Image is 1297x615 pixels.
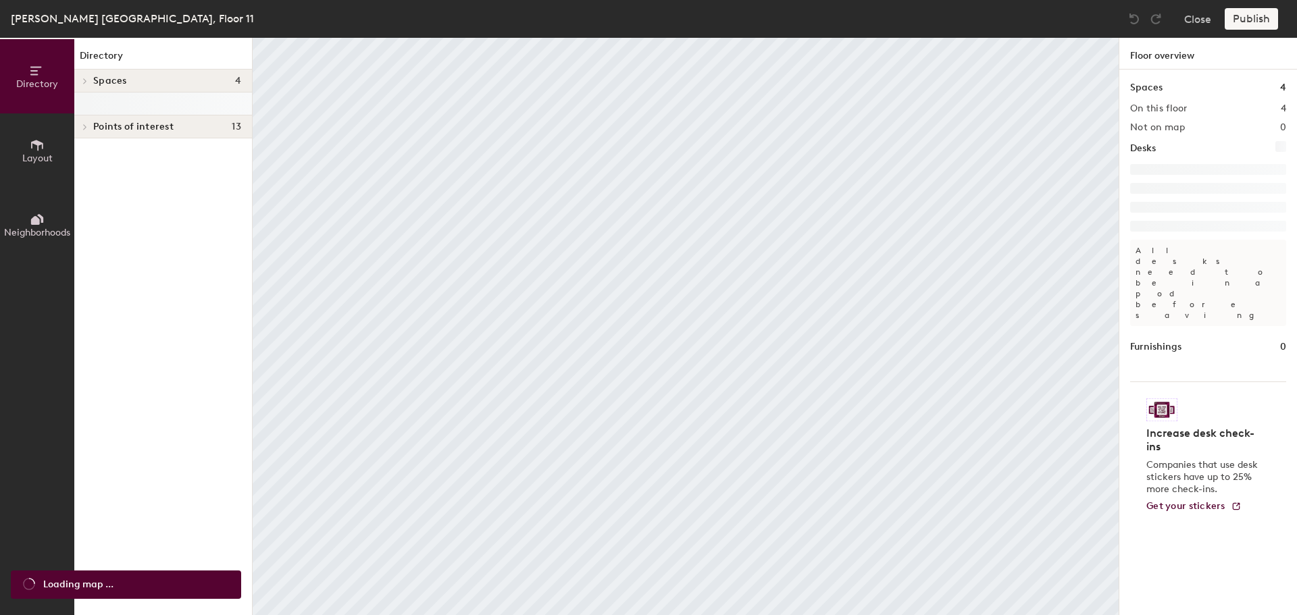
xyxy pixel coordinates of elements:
button: Close [1184,8,1211,30]
h2: 4 [1281,103,1286,114]
h1: Furnishings [1130,340,1181,354]
span: Get your stickers [1146,500,1225,512]
img: Undo [1127,12,1141,26]
p: Companies that use desk stickers have up to 25% more check-ins. [1146,459,1262,496]
span: Loading map ... [43,577,113,592]
span: 13 [232,122,241,132]
img: Sticker logo [1146,398,1177,421]
span: 4 [235,76,241,86]
h1: Directory [74,49,252,70]
span: Spaces [93,76,127,86]
h2: 0 [1280,122,1286,133]
h4: Increase desk check-ins [1146,427,1262,454]
div: [PERSON_NAME] [GEOGRAPHIC_DATA], Floor 11 [11,10,254,27]
h1: 0 [1280,340,1286,354]
h1: Spaces [1130,80,1163,95]
span: Points of interest [93,122,174,132]
span: Neighborhoods [4,227,70,238]
h2: Not on map [1130,122,1185,133]
span: Directory [16,78,58,90]
h2: On this floor [1130,103,1188,114]
a: Get your stickers [1146,501,1242,512]
h1: Desks [1130,141,1156,156]
span: Layout [22,153,53,164]
h1: Floor overview [1119,38,1297,70]
h1: 4 [1280,80,1286,95]
p: All desks need to be in a pod before saving [1130,240,1286,326]
canvas: Map [253,38,1119,615]
img: Redo [1149,12,1163,26]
